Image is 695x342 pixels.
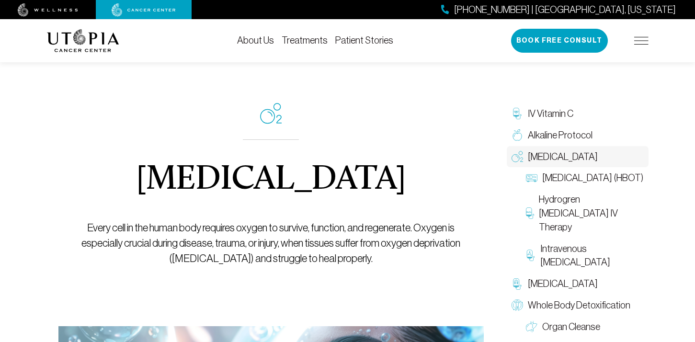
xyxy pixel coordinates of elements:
[512,108,523,119] img: IV Vitamin C
[112,3,176,17] img: cancer center
[528,298,630,312] span: Whole Body Detoxification
[511,29,608,53] button: Book Free Consult
[136,163,406,197] h1: [MEDICAL_DATA]
[441,3,676,17] a: [PHONE_NUMBER] | [GEOGRAPHIC_DATA], [US_STATE]
[507,103,649,125] a: IV Vitamin C
[542,171,643,185] span: [MEDICAL_DATA] (HBOT)
[521,189,649,238] a: Hydrogren [MEDICAL_DATA] IV Therapy
[542,320,600,334] span: Organ Cleanse
[521,238,649,274] a: Intravenous [MEDICAL_DATA]
[512,151,523,162] img: Oxygen Therapy
[512,278,523,290] img: Chelation Therapy
[335,35,393,46] a: Patient Stories
[521,316,649,338] a: Organ Cleanse
[512,129,523,141] img: Alkaline Protocol
[521,167,649,189] a: [MEDICAL_DATA] (HBOT)
[526,250,536,261] img: Intravenous Ozone Therapy
[526,321,537,332] img: Organ Cleanse
[18,3,78,17] img: wellness
[634,37,649,45] img: icon-hamburger
[507,295,649,316] a: Whole Body Detoxification
[540,242,643,270] span: Intravenous [MEDICAL_DATA]
[528,128,592,142] span: Alkaline Protocol
[47,29,119,52] img: logo
[539,193,644,234] span: Hydrogren [MEDICAL_DATA] IV Therapy
[80,220,462,266] p: Every cell in the human body requires oxygen to survive, function, and regenerate. Oxygen is espe...
[528,107,573,121] span: IV Vitamin C
[528,150,598,164] span: [MEDICAL_DATA]
[526,207,534,219] img: Hydrogren Peroxide IV Therapy
[237,35,274,46] a: About Us
[512,299,523,311] img: Whole Body Detoxification
[454,3,676,17] span: [PHONE_NUMBER] | [GEOGRAPHIC_DATA], [US_STATE]
[260,103,282,124] img: icon
[528,277,598,291] span: [MEDICAL_DATA]
[507,273,649,295] a: [MEDICAL_DATA]
[282,35,328,46] a: Treatments
[507,146,649,168] a: [MEDICAL_DATA]
[507,125,649,146] a: Alkaline Protocol
[526,172,537,184] img: Hyperbaric Oxygen Therapy (HBOT)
